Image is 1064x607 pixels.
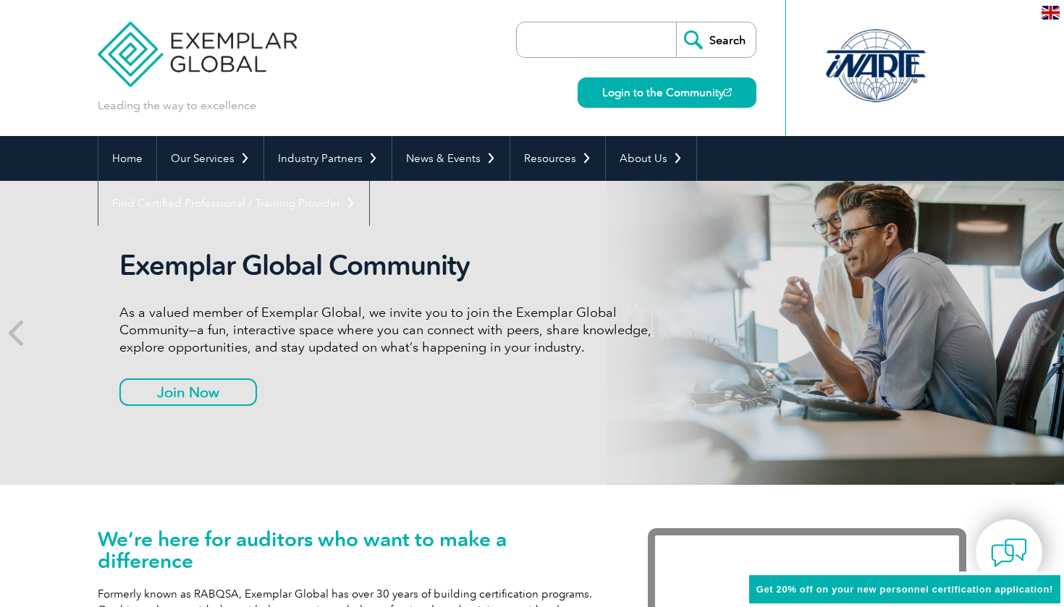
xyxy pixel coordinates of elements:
[119,378,257,406] a: Join Now
[756,584,1053,595] span: Get 20% off on your new personnel certification application!
[119,249,662,282] h2: Exemplar Global Community
[991,535,1027,571] img: contact-chat.png
[264,136,392,181] a: Industry Partners
[98,181,369,226] a: Find Certified Professional / Training Provider
[98,136,156,181] a: Home
[157,136,263,181] a: Our Services
[606,136,696,181] a: About Us
[98,528,604,572] h1: We’re here for auditors who want to make a difference
[392,136,510,181] a: News & Events
[1042,6,1060,20] img: en
[578,77,756,108] a: Login to the Community
[119,304,662,356] p: As a valued member of Exemplar Global, we invite you to join the Exemplar Global Community—a fun,...
[676,22,756,57] input: Search
[724,88,732,96] img: open_square.png
[510,136,605,181] a: Resources
[98,98,256,114] p: Leading the way to excellence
